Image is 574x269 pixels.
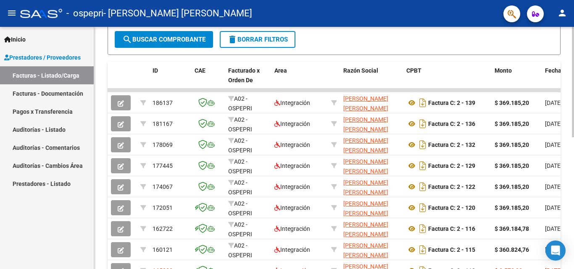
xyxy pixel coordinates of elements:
[403,62,491,99] datatable-header-cell: CPBT
[343,94,400,112] div: 27368573731
[495,162,529,169] strong: $ 369.185,20
[228,242,252,259] span: A02 - OSPEPRI
[417,138,428,151] i: Descargar documento
[122,36,205,43] span: Buscar Comprobante
[417,201,428,214] i: Descargar documento
[428,120,475,127] strong: Factura C: 2 - 136
[122,34,132,44] mat-icon: search
[343,67,378,74] span: Razón Social
[495,141,529,148] strong: $ 369.185,20
[228,67,260,84] span: Facturado x Orden De
[228,179,252,196] span: A02 - OSPEPRI
[343,242,388,259] span: [PERSON_NAME] [PERSON_NAME]
[228,95,252,112] span: A02 - OSPEPRI
[343,95,388,112] span: [PERSON_NAME] [PERSON_NAME]
[115,31,213,48] button: Buscar Comprobante
[557,8,567,18] mat-icon: person
[228,158,252,175] span: A02 - OSPEPRI
[4,53,81,62] span: Prestadores / Proveedores
[274,162,310,169] span: Integración
[153,67,158,74] span: ID
[428,204,475,211] strong: Factura C: 2 - 120
[274,204,310,211] span: Integración
[103,4,252,23] span: - [PERSON_NAME] [PERSON_NAME]
[274,183,310,190] span: Integración
[274,99,310,106] span: Integración
[225,62,271,99] datatable-header-cell: Facturado x Orden De
[274,141,310,148] span: Integración
[495,99,529,106] strong: $ 369.185,20
[220,31,295,48] button: Borrar Filtros
[428,225,475,232] strong: Factura C: 2 - 116
[343,241,400,259] div: 27368573731
[545,183,562,190] span: [DATE]
[343,157,400,175] div: 27368573731
[417,243,428,256] i: Descargar documento
[274,225,310,232] span: Integración
[428,99,475,106] strong: Factura C: 2 - 139
[153,183,173,190] span: 174067
[428,246,475,253] strong: Factura C: 2 - 115
[495,120,529,127] strong: $ 369.185,20
[343,199,400,217] div: 27368573731
[195,67,205,74] span: CAE
[545,225,562,232] span: [DATE]
[343,200,388,217] span: [PERSON_NAME] [PERSON_NAME]
[343,115,400,133] div: 27368573731
[545,246,562,253] span: [DATE]
[491,62,542,99] datatable-header-cell: Monto
[495,183,529,190] strong: $ 369.185,20
[495,204,529,211] strong: $ 369.185,20
[191,62,225,99] datatable-header-cell: CAE
[545,162,562,169] span: [DATE]
[228,137,252,154] span: A02 - OSPEPRI
[343,158,388,175] span: [PERSON_NAME] [PERSON_NAME]
[274,120,310,127] span: Integración
[7,8,17,18] mat-icon: menu
[227,36,288,43] span: Borrar Filtros
[153,204,173,211] span: 172051
[545,204,562,211] span: [DATE]
[228,116,252,133] span: A02 - OSPEPRI
[4,35,26,44] span: Inicio
[428,141,475,148] strong: Factura C: 2 - 132
[153,120,173,127] span: 181167
[227,34,237,44] mat-icon: delete
[66,4,103,23] span: - ospepri
[153,162,173,169] span: 177445
[495,225,529,232] strong: $ 369.184,78
[428,183,475,190] strong: Factura C: 2 - 122
[417,222,428,235] i: Descargar documento
[545,240,566,261] div: Open Intercom Messenger
[271,62,328,99] datatable-header-cell: Area
[545,120,562,127] span: [DATE]
[417,159,428,172] i: Descargar documento
[495,246,529,253] strong: $ 360.824,76
[417,180,428,193] i: Descargar documento
[343,220,400,238] div: 27368573731
[343,221,388,238] span: [PERSON_NAME] [PERSON_NAME]
[343,136,400,154] div: 27368573731
[153,99,173,106] span: 186137
[428,162,475,169] strong: Factura C: 2 - 129
[149,62,191,99] datatable-header-cell: ID
[228,221,252,238] span: A02 - OSPEPRI
[340,62,403,99] datatable-header-cell: Razón Social
[406,67,421,74] span: CPBT
[274,246,310,253] span: Integración
[274,67,287,74] span: Area
[495,67,512,74] span: Monto
[545,99,562,106] span: [DATE]
[343,179,388,196] span: [PERSON_NAME] [PERSON_NAME]
[343,137,388,154] span: [PERSON_NAME] [PERSON_NAME]
[417,96,428,110] i: Descargar documento
[153,246,173,253] span: 160121
[153,225,173,232] span: 162722
[153,141,173,148] span: 178069
[417,117,428,131] i: Descargar documento
[545,141,562,148] span: [DATE]
[228,200,252,217] span: A02 - OSPEPRI
[343,178,400,196] div: 27368573731
[343,116,388,133] span: [PERSON_NAME] [PERSON_NAME]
